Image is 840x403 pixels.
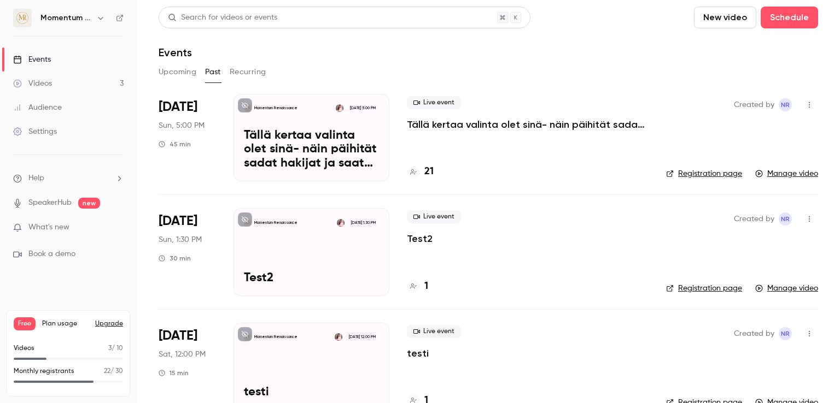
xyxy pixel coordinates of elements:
[244,386,379,400] p: testi
[347,219,378,227] span: [DATE] 1:30 PM
[666,168,742,179] a: Registration page
[13,78,52,89] div: Videos
[159,327,197,345] span: [DATE]
[159,140,191,149] div: 45 min
[13,126,57,137] div: Settings
[28,248,75,260] span: Book a demo
[781,212,790,226] span: NR
[734,327,774,340] span: Created by
[781,98,790,111] span: NR
[407,118,649,131] a: Tällä kertaa valinta olet sinä- näin päihität sadat hakijat ja saat kutsun haastatteluun!
[734,212,774,226] span: Created by
[159,63,196,81] button: Upcoming
[159,254,191,263] div: 30 min
[159,208,216,295] div: Aug 10 Sun, 1:30 PM (Europe/Helsinki)
[104,366,123,376] p: / 30
[40,13,92,23] h6: Momentum Renaissance
[779,98,792,111] span: Nina Rostedt
[407,347,429,360] a: testi
[13,102,62,113] div: Audience
[779,327,792,340] span: Nina Rostedt
[755,283,818,294] a: Manage video
[424,279,428,294] h4: 1
[734,98,774,111] span: Created by
[345,333,378,341] span: [DATE] 12:00 PM
[28,222,69,233] span: What's new
[346,104,378,112] span: [DATE] 5:00 PM
[424,164,434,179] h4: 21
[159,120,205,131] span: Sun, 5:00 PM
[78,198,100,209] span: new
[407,325,461,338] span: Live event
[159,349,206,360] span: Sat, 12:00 PM
[159,94,216,181] div: Aug 10 Sun, 5:00 PM (Europe/Helsinki)
[254,220,297,226] p: Momentum Renaissance
[95,319,123,328] button: Upgrade
[335,333,342,341] img: Nina Rostedt
[407,164,434,179] a: 21
[14,317,36,330] span: Free
[254,105,297,111] p: Momentum Renaissance
[407,232,433,245] a: Test2
[159,369,189,377] div: 15 min
[14,9,31,27] img: Momentum Renaissance
[779,212,792,226] span: Nina Rostedt
[254,334,297,340] p: Momentum Renaissance
[407,210,461,223] span: Live event
[14,366,74,376] p: Monthly registrants
[337,219,345,227] img: Nina Rostedt
[694,7,756,28] button: New video
[13,173,124,184] li: help-dropdown-opener
[42,319,89,328] span: Plan usage
[407,96,461,109] span: Live event
[159,234,202,245] span: Sun, 1:30 PM
[234,208,389,295] a: Test2Momentum RenaissanceNina Rostedt[DATE] 1:30 PMTest2
[104,368,110,375] span: 22
[14,343,34,353] p: Videos
[28,173,44,184] span: Help
[28,197,72,209] a: SpeakerHub
[205,63,221,81] button: Past
[244,129,379,171] p: Tällä kertaa valinta olet sinä- näin päihität sadat hakijat ja saat kutsun haastatteluun!
[755,168,818,179] a: Manage video
[244,271,379,286] p: Test2
[761,7,818,28] button: Schedule
[168,12,277,23] div: Search for videos or events
[230,63,266,81] button: Recurring
[108,343,123,353] p: / 10
[159,212,197,230] span: [DATE]
[666,283,742,294] a: Registration page
[336,104,343,112] img: Nina Rostedt
[13,54,51,65] div: Events
[159,98,197,116] span: [DATE]
[234,94,389,181] a: Tällä kertaa valinta olet sinä- näin päihität sadat hakijat ja saat kutsun haastatteluun!Momentum...
[108,345,112,352] span: 3
[781,327,790,340] span: NR
[159,46,192,59] h1: Events
[407,279,428,294] a: 1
